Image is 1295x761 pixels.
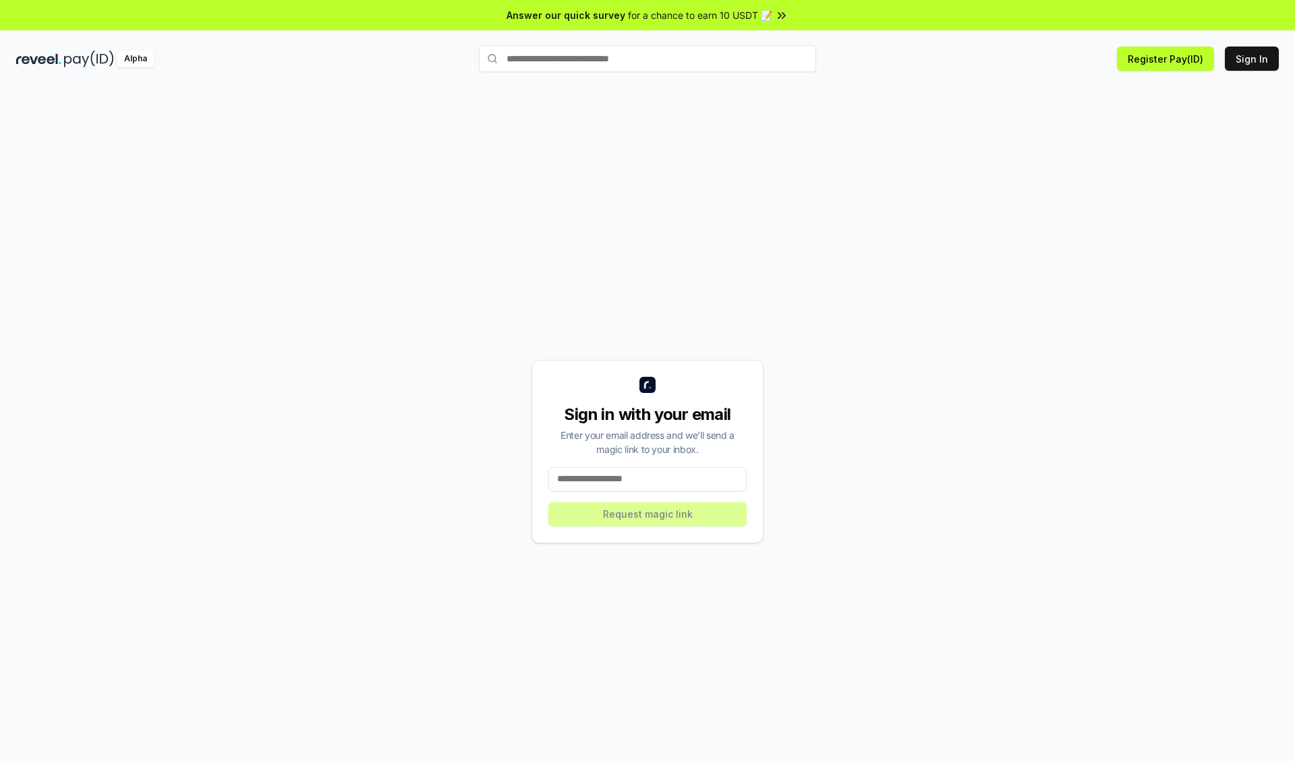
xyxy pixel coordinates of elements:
div: Enter your email address and we’ll send a magic link to your inbox. [548,428,747,456]
img: logo_small [639,377,656,393]
div: Sign in with your email [548,404,747,425]
div: Alpha [117,51,154,67]
img: reveel_dark [16,51,61,67]
button: Sign In [1225,47,1279,71]
span: Answer our quick survey [507,8,625,22]
img: pay_id [64,51,114,67]
span: for a chance to earn 10 USDT 📝 [628,8,772,22]
button: Register Pay(ID) [1117,47,1214,71]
